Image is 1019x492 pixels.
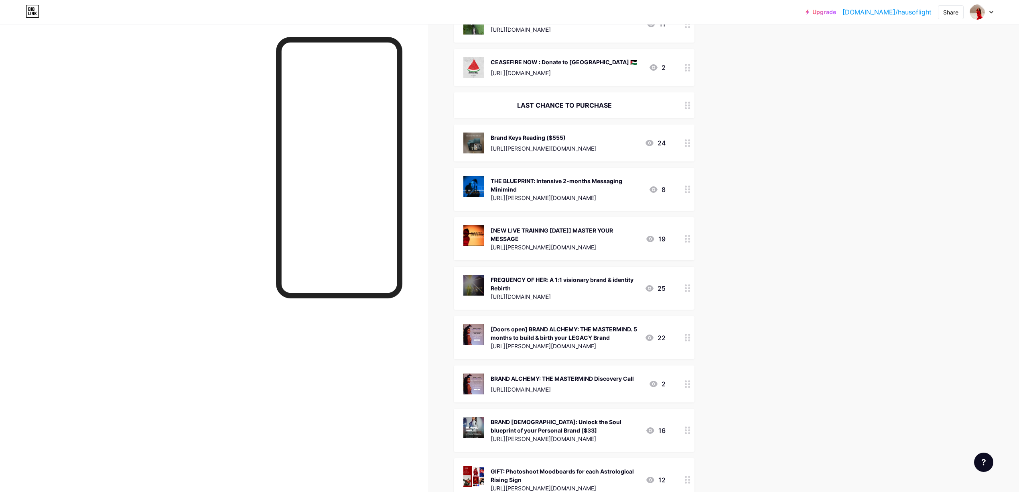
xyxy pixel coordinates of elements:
[491,25,592,34] div: [URL][DOMAIN_NAME]
[943,8,958,16] div: Share
[491,342,638,350] div: [URL][PERSON_NAME][DOMAIN_NAME]
[491,325,638,342] div: [Doors open] BRAND ALCHEMY: THE MASTERMIND. 5 months to build & birth your LEGACY Brand
[463,374,484,394] img: BRAND ALCHEMY: THE MASTERMIND Discovery Call
[646,426,666,435] div: 16
[491,276,638,292] div: FREQUENCY OF HER: A 1:1 visionary brand & identity Rebirth
[491,374,634,383] div: BRAND ALCHEMY: THE MASTERMIND Discovery Call
[491,226,639,243] div: [NEW LIVE TRAINING [DATE]] MASTER YOUR MESSAGE
[463,417,484,438] img: BRAND BIBLE: Unlock the Soul blueprint of your Personal Brand [$33]
[491,144,596,153] div: [URL][PERSON_NAME][DOMAIN_NAME]
[491,435,639,443] div: [URL][PERSON_NAME][DOMAIN_NAME]
[491,177,642,194] div: THE BLUEPRINT: Intensive 2-months Messaging Minimind
[491,133,596,142] div: Brand Keys Reading ($555)
[463,225,484,246] img: [NEW LIVE TRAINING SEP 8] MASTER YOUR MESSAGE
[806,9,836,15] a: Upgrade
[842,7,932,17] a: [DOMAIN_NAME]/hausoflight
[463,100,666,110] div: LAST CHANCE TO PURCHASE
[649,63,666,72] div: 2
[463,176,484,197] img: THE BLUEPRINT: Intensive 2-months Messaging Minimind
[491,194,642,202] div: [URL][PERSON_NAME][DOMAIN_NAME]
[491,69,637,77] div: [URL][DOMAIN_NAME]
[463,275,484,296] img: FREQUENCY OF HER: A 1:1 visionary brand & identity Rebirth
[649,185,666,194] div: 8
[463,466,484,487] img: GIFT: Photoshoot Moodboards for each Astrological Rising Sign
[491,292,638,301] div: [URL][DOMAIN_NAME]
[491,385,634,394] div: [URL][DOMAIN_NAME]
[491,467,639,484] div: GIFT: Photoshoot Moodboards for each Astrological Rising Sign
[970,4,985,20] img: hausoflight
[645,138,666,148] div: 24
[463,133,484,153] img: Brand Keys Reading ($555)
[646,234,666,244] div: 19
[645,333,666,343] div: 22
[645,284,666,293] div: 25
[491,243,639,251] div: [URL][PERSON_NAME][DOMAIN_NAME]
[646,475,666,485] div: 12
[649,379,666,389] div: 2
[463,324,484,345] img: [Doors open] BRAND ALCHEMY: THE MASTERMIND. 5 months to build & birth your LEGACY Brand
[491,58,637,66] div: CEASEFIRE NOW : Donate to [GEOGRAPHIC_DATA] 🇵🇸
[491,418,639,435] div: BRAND [DEMOGRAPHIC_DATA]: Unlock the Soul blueprint of your Personal Brand [$33]
[463,57,484,78] img: CEASEFIRE NOW : Donate to Gaza 🇵🇸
